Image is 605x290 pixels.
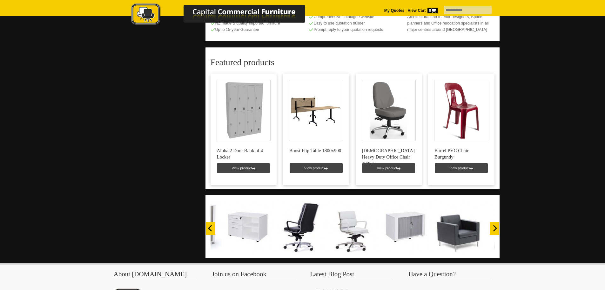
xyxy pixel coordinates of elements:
[310,271,393,280] h3: Latest Blog Post
[114,3,336,26] img: Capital Commercial Furniture Logo
[274,200,326,253] img: 11
[169,200,221,253] img: 01
[114,271,197,280] h3: About [DOMAIN_NAME]
[211,58,494,67] h2: Featured products
[408,271,492,280] h3: Have a Question?
[408,8,438,13] strong: View Cart
[407,7,494,33] p: Nation-wide network of On-site Installers, Architectural and Interior designers, Space planners a...
[309,7,396,33] p: Generous discounts on bulk orders. Comprehensive catalogue website Easy to use quotation builder ...
[212,271,295,280] h3: Join us on Facebook
[206,222,215,235] button: Previous
[379,200,431,253] img: 09
[483,200,536,253] img: 07
[427,8,438,13] span: 0
[490,222,499,235] button: Next
[114,3,336,28] a: Capital Commercial Furniture Logo
[384,8,405,13] a: My Quotes
[407,8,437,13] a: View Cart0
[431,200,483,253] img: 08
[326,200,379,253] img: 10
[221,200,274,253] img: 12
